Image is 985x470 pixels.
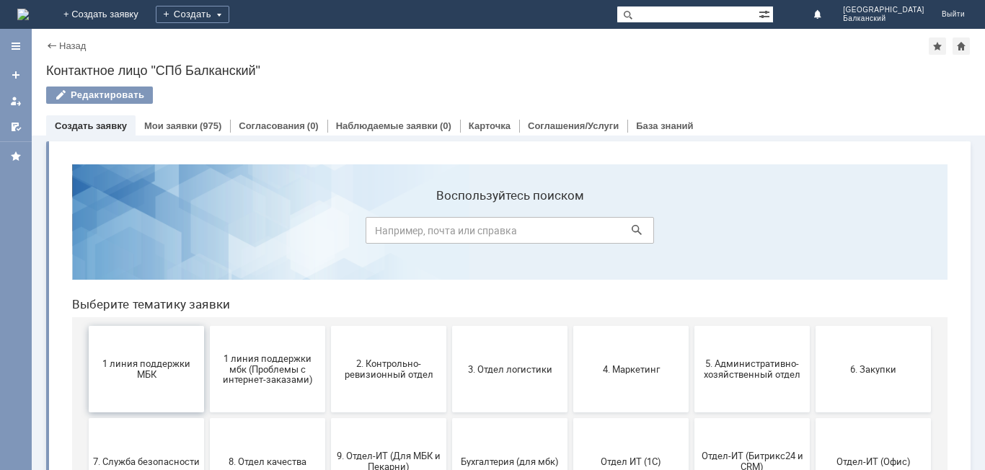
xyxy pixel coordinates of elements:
[4,115,27,138] a: Мои согласования
[634,265,749,352] button: Отдел-ИТ (Битрикс24 и CRM)
[517,210,624,221] span: 4. Маркетинг
[843,14,924,23] span: Балканский
[305,64,593,91] input: Например, почта или справка
[28,173,143,260] button: 1 линия поддержки МБК
[396,303,503,314] span: Бухгалтерия (для мбк)
[28,265,143,352] button: 7. Служба безопасности
[59,40,86,51] a: Назад
[200,120,221,131] div: (975)
[396,210,503,221] span: 3. Отдел логистики
[149,358,265,444] button: Франчайзинг
[517,303,624,314] span: Отдел ИТ (1С)
[17,9,29,20] img: logo
[953,37,970,55] div: Сделать домашней страницей
[12,144,887,159] header: Выберите тематику заявки
[755,265,870,352] button: Отдел-ИТ (Офис)
[17,9,29,20] a: Перейти на домашнюю страницу
[144,120,198,131] a: Мои заявки
[149,173,265,260] button: 1 линия поддержки мбк (Проблемы с интернет-заказами)
[843,6,924,14] span: [GEOGRAPHIC_DATA]
[149,265,265,352] button: 8. Отдел качества
[32,303,139,314] span: 7. Служба безопасности
[4,63,27,87] a: Создать заявку
[275,390,381,412] span: Это соглашение не активно!
[32,205,139,227] span: 1 линия поддержки МБК
[239,120,305,131] a: Согласования
[55,120,127,131] a: Создать заявку
[759,303,866,314] span: Отдел-ИТ (Офис)
[275,205,381,227] span: 2. Контрольно-ревизионный отдел
[4,89,27,112] a: Мои заявки
[755,173,870,260] button: 6. Закупки
[46,63,971,78] div: Контактное лицо "СПб Балканский"
[396,384,503,417] span: [PERSON_NAME]. Услуги ИТ для МБК (оформляет L1)
[336,120,438,131] a: Наблюдаемые заявки
[32,395,139,406] span: Финансовый отдел
[636,120,693,131] a: База знаний
[154,303,260,314] span: 8. Отдел качества
[392,358,507,444] button: [PERSON_NAME]. Услуги ИТ для МБК (оформляет L1)
[759,210,866,221] span: 6. Закупки
[307,120,319,131] div: (0)
[634,173,749,260] button: 5. Административно-хозяйственный отдел
[305,35,593,50] label: Воспользуйтесь поиском
[275,298,381,319] span: 9. Отдел-ИТ (Для МБК и Пекарни)
[392,265,507,352] button: Бухгалтерия (для мбк)
[638,205,745,227] span: 5. Административно-хозяйственный отдел
[270,173,386,260] button: 2. Контрольно-ревизионный отдел
[440,120,451,131] div: (0)
[513,265,628,352] button: Отдел ИТ (1С)
[513,173,628,260] button: 4. Маркетинг
[270,358,386,444] button: Это соглашение не активно!
[154,395,260,406] span: Франчайзинг
[154,200,260,232] span: 1 линия поддержки мбк (Проблемы с интернет-заказами)
[469,120,511,131] a: Карточка
[513,358,628,444] button: не актуален
[270,265,386,352] button: 9. Отдел-ИТ (Для МБК и Пекарни)
[528,120,619,131] a: Соглашения/Услуги
[392,173,507,260] button: 3. Отдел логистики
[929,37,946,55] div: Добавить в избранное
[156,6,229,23] div: Создать
[28,358,143,444] button: Финансовый отдел
[517,395,624,406] span: не актуален
[638,298,745,319] span: Отдел-ИТ (Битрикс24 и CRM)
[759,6,773,20] span: Расширенный поиск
